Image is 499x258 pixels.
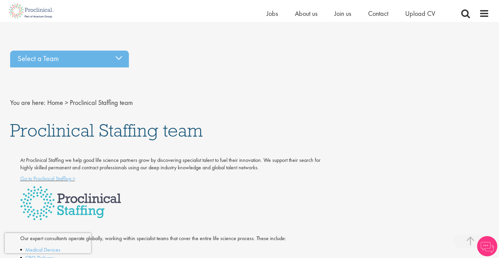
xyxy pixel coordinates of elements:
[20,186,121,220] img: Proclinical Staffing
[267,9,278,18] a: Jobs
[334,9,351,18] a: Join us
[477,236,497,256] img: Chatbot
[405,9,435,18] a: Upload CV
[65,98,68,107] span: >
[295,9,317,18] a: About us
[20,156,323,172] p: At Proclinical Staffing we help good life science partners grow by discovering specialist talent ...
[10,51,129,67] div: Select a Team
[47,98,63,107] a: breadcrumb link
[20,235,323,242] p: Our expert consultants operate globally, working within specialist teams that cover the entire li...
[70,98,133,107] span: Proclinical Staffing team
[368,9,388,18] a: Contact
[20,175,75,182] a: Go to Proclinical Staffing >
[10,119,203,142] span: Proclinical Staffing team
[10,98,46,107] span: You are here:
[5,233,91,253] iframe: reCAPTCHA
